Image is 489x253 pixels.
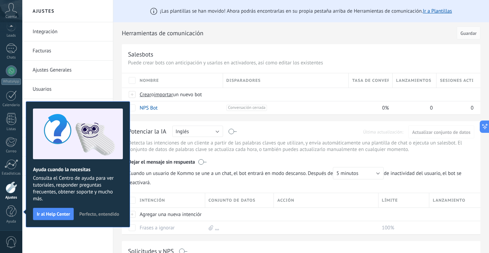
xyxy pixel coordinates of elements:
div: 100% [379,221,426,234]
span: Guardar [461,31,477,36]
div: Estadísticas [1,172,21,176]
span: 100% [382,225,394,231]
div: 0 [393,101,433,114]
p: Detecta las intenciones de un cliente a partir de las palabras claves que utilizan, y envía autom... [128,140,474,153]
button: Guardar [457,26,480,39]
button: 5 minutos [333,167,384,179]
div: Ayuda [1,219,21,224]
span: Tasa de conversión [352,77,389,84]
span: Perfecto, entendido [79,212,119,216]
li: Usuarios [22,80,113,99]
h2: Ayuda cuando la necesitas [33,166,123,173]
div: Listas [1,127,21,131]
a: NPS Bot [140,105,158,111]
div: Correo [1,149,21,154]
div: 0% [349,101,389,114]
a: Ir a Plantillas [423,8,452,14]
li: Ajustes Generales [22,61,113,80]
a: Integración [33,22,106,41]
div: Potenciar la IA [128,127,166,136]
span: Sesiones activas [440,77,474,84]
span: de inactividad del usuario, el bot se reactivará. [128,167,474,186]
div: Leads [1,34,21,38]
span: Disparadores [226,77,261,84]
div: Salesbots [128,50,153,58]
span: 5 minutos [336,170,358,177]
button: Perfecto, entendido [76,209,122,219]
a: Frases a ignorar [140,225,175,231]
li: Integración [22,22,113,41]
button: Inglés [172,126,223,137]
button: Ir al Help Center [33,208,74,220]
span: Acción [277,197,294,204]
span: 0% [382,105,389,111]
span: Nombre [140,77,159,84]
li: Facturas [22,41,113,61]
span: 0 [430,105,433,111]
div: Dejar el mensaje sin respuesta [128,154,474,167]
a: Usuarios [33,80,106,99]
span: o [151,91,154,98]
div: Agregar una nueva intención [136,208,202,221]
li: Plantillas [22,99,113,118]
span: Inglés [176,128,189,135]
span: Ir al Help Center [37,212,70,216]
a: Ajustes Generales [33,61,106,80]
span: ¡Las plantillas se han movido! Ahora podrás encontrarlas en su propia pestaña arriba de Herramien... [160,8,452,14]
span: importar [154,91,173,98]
div: Ajustes [1,195,21,200]
div: Calendario [1,103,21,107]
span: un nuevo bot [173,91,202,98]
span: Cuenta [5,15,17,19]
span: Lanzamiento [433,197,465,204]
a: Plantillas [33,99,106,118]
div: Chats [1,55,21,60]
p: Puede crear bots con anticipación y usarlos en activadores, así como editar los existentes [128,60,474,66]
span: Consulta el Centro de ayuda para ver tutoriales, responder preguntas frecuentes, obtener soporte ... [33,175,123,202]
a: Facturas [33,41,106,61]
span: 0 [471,105,474,111]
span: Intención [140,197,165,204]
span: Crear [140,91,151,98]
h2: Herramientas de comunicación [122,26,454,40]
div: 0 [436,101,474,114]
span: Lanzamientos totales [396,77,433,84]
span: Conversación cerrada [226,105,267,111]
span: Conjunto de datos [209,197,256,204]
span: Límite [382,197,398,204]
a: ... [215,225,219,231]
span: Cuando un usuario de Kommo se une a un chat, el bot entrará en modo descanso. Después de [128,167,384,179]
div: WhatsApp [1,78,21,85]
